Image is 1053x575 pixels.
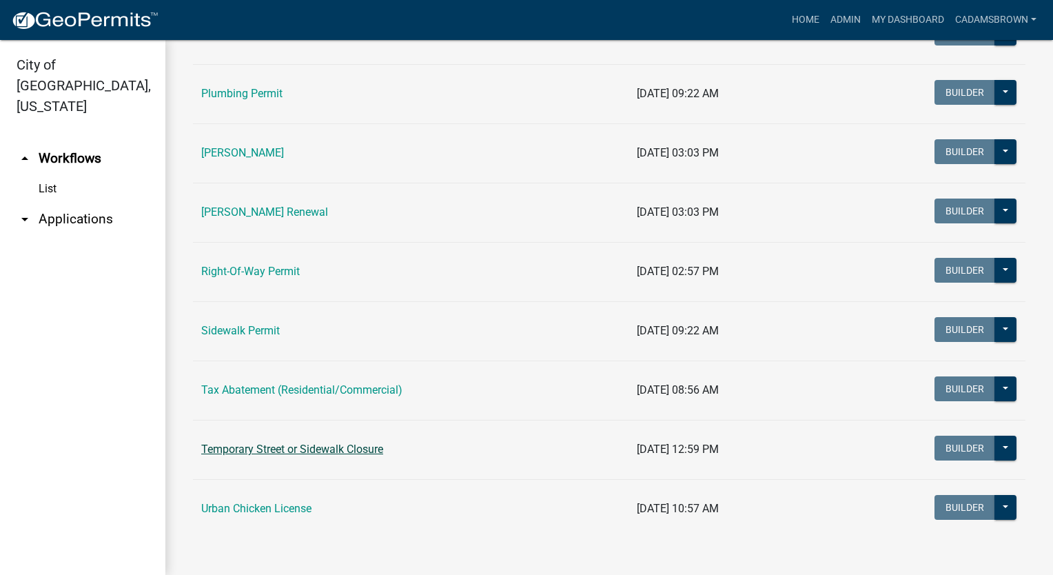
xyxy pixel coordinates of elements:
span: [DATE] 03:03 PM [637,146,719,159]
a: Sidewalk Permit [201,324,280,337]
span: [DATE] 12:59 PM [637,443,719,456]
a: cadamsbrown [950,7,1042,33]
i: arrow_drop_down [17,211,33,228]
i: arrow_drop_up [17,150,33,167]
span: [DATE] 08:56 AM [637,383,719,396]
a: Tax Abatement (Residential/Commercial) [201,383,402,396]
button: Builder [934,376,995,401]
a: My Dashboard [866,7,950,33]
span: [DATE] 09:22 AM [637,87,719,100]
a: [PERSON_NAME] Renewal [201,205,328,219]
button: Builder [934,139,995,164]
a: Plumbing Permit [201,87,283,100]
a: Temporary Street or Sidewalk Closure [201,443,383,456]
button: Builder [934,317,995,342]
button: Builder [934,436,995,461]
a: [PERSON_NAME] [201,146,284,159]
button: Builder [934,80,995,105]
button: Builder [934,258,995,283]
a: Right-Of-Way Permit [201,265,300,278]
span: [DATE] 03:03 PM [637,205,719,219]
span: [DATE] 10:57 AM [637,502,719,515]
a: Admin [825,7,866,33]
a: Urban Chicken License [201,502,311,515]
button: Builder [934,495,995,520]
button: Builder [934,21,995,46]
span: [DATE] 02:57 PM [637,265,719,278]
span: [DATE] 09:22 AM [637,324,719,337]
a: Home [786,7,825,33]
button: Builder [934,199,995,223]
